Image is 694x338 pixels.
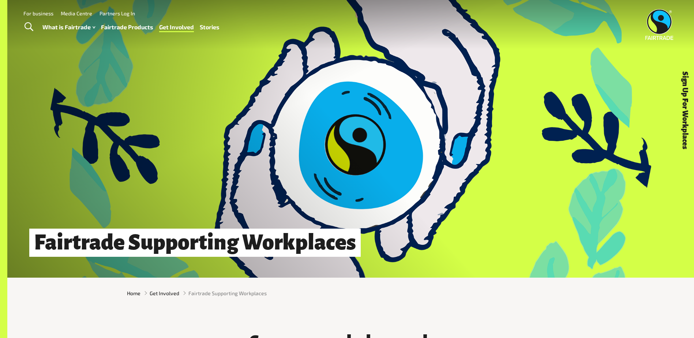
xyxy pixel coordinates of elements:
[42,22,95,33] a: What is Fairtrade
[101,22,153,33] a: Fairtrade Products
[150,289,179,297] a: Get Involved
[20,18,38,36] a: Toggle Search
[645,9,674,40] img: Fairtrade Australia New Zealand logo
[100,10,135,16] a: Partners Log In
[200,22,220,33] a: Stories
[23,10,53,16] a: For business
[159,22,194,33] a: Get Involved
[61,10,92,16] a: Media Centre
[188,289,267,297] span: Fairtrade Supporting Workplaces
[29,229,361,257] h1: Fairtrade Supporting Workplaces
[127,289,140,297] a: Home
